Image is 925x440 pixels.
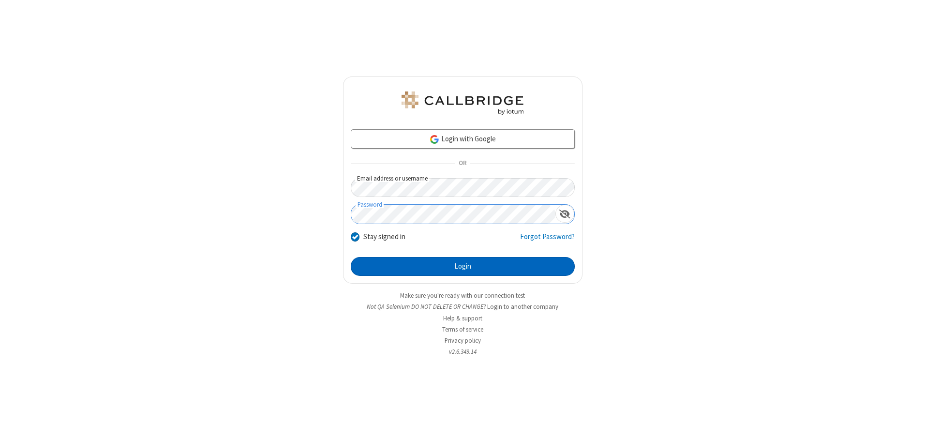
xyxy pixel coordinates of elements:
span: OR [455,157,470,170]
img: QA Selenium DO NOT DELETE OR CHANGE [400,91,525,115]
button: Login to another company [487,302,558,311]
a: Help & support [443,314,482,322]
a: Login with Google [351,129,575,149]
a: Privacy policy [445,336,481,345]
li: Not QA Selenium DO NOT DELETE OR CHANGE? [343,302,582,311]
a: Make sure you're ready with our connection test [400,291,525,300]
img: google-icon.png [429,134,440,145]
a: Forgot Password? [520,231,575,250]
div: Show password [555,205,574,223]
input: Email address or username [351,178,575,197]
button: Login [351,257,575,276]
li: v2.6.349.14 [343,347,582,356]
input: Password [351,205,555,224]
label: Stay signed in [363,231,405,243]
a: Terms of service [442,325,483,334]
